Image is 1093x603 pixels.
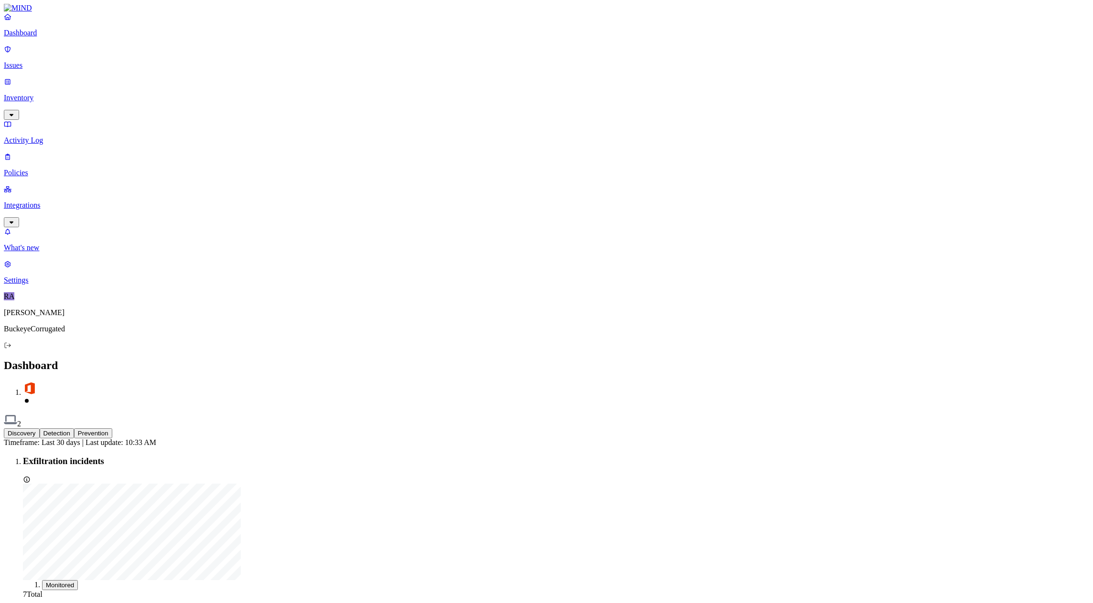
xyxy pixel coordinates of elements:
[4,243,1089,252] p: What's new
[4,152,1089,177] a: Policies
[46,582,74,589] span: Monitored
[4,428,40,438] button: Discovery
[23,381,36,395] img: svg%3e
[23,456,1089,466] h3: Exfiltration incidents
[74,428,112,438] button: Prevention
[42,580,78,590] button: Monitored
[4,185,1089,226] a: Integrations
[4,169,1089,177] p: Policies
[4,227,1089,252] a: What's new
[4,359,1089,372] h2: Dashboard
[4,94,1089,102] p: Inventory
[4,325,1089,333] p: BuckeyeCorrugated
[4,438,156,446] span: Timeframe: Last 30 days | Last update: 10:33 AM
[4,29,1089,37] p: Dashboard
[4,201,1089,210] p: Integrations
[4,61,1089,70] p: Issues
[4,4,1089,12] a: MIND
[4,136,1089,145] p: Activity Log
[4,120,1089,145] a: Activity Log
[4,45,1089,70] a: Issues
[4,308,1089,317] p: [PERSON_NAME]
[27,590,43,598] span: Total
[40,428,74,438] button: Detection
[4,12,1089,37] a: Dashboard
[4,4,32,12] img: MIND
[17,420,21,428] span: 2
[4,276,1089,285] p: Settings
[4,260,1089,285] a: Settings
[4,77,1089,118] a: Inventory
[4,292,14,300] span: RA
[4,413,17,426] img: svg%3e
